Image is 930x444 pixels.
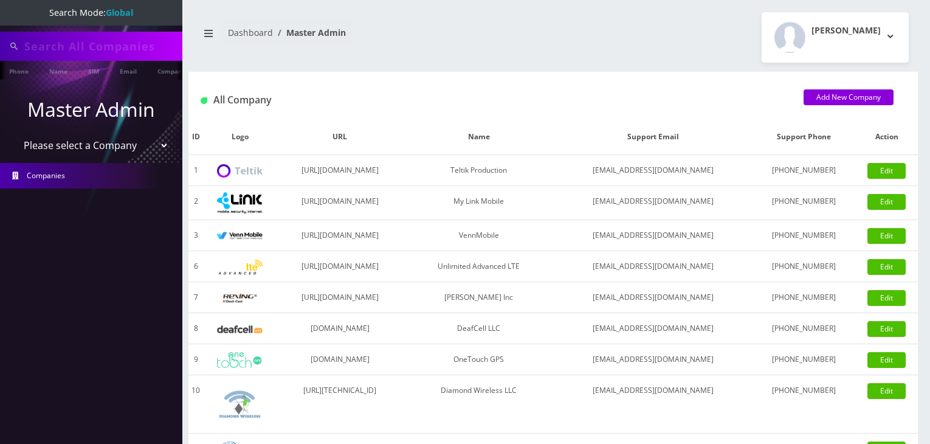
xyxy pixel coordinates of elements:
td: [URL][DOMAIN_NAME] [277,282,403,313]
a: Edit [867,259,906,275]
td: [URL][TECHNICAL_ID] [277,375,403,434]
td: 10 [188,375,203,434]
img: Teltik Production [217,164,263,178]
td: [URL][DOMAIN_NAME] [277,186,403,220]
th: Action [855,119,918,155]
h2: [PERSON_NAME] [811,26,881,36]
td: [PHONE_NUMBER] [752,155,856,186]
a: Name [43,61,74,80]
td: 9 [188,344,203,375]
td: [PHONE_NUMBER] [752,220,856,251]
td: [EMAIL_ADDRESS][DOMAIN_NAME] [555,186,752,220]
td: [PHONE_NUMBER] [752,282,856,313]
strong: Global [106,7,133,18]
td: [EMAIL_ADDRESS][DOMAIN_NAME] [555,375,752,434]
td: [EMAIL_ADDRESS][DOMAIN_NAME] [555,313,752,344]
td: [DOMAIN_NAME] [277,344,403,375]
td: [PERSON_NAME] Inc [403,282,555,313]
td: [PHONE_NUMBER] [752,344,856,375]
img: My Link Mobile [217,192,263,213]
td: My Link Mobile [403,186,555,220]
input: Search All Companies [24,35,179,58]
td: [PHONE_NUMBER] [752,251,856,282]
a: Email [114,61,143,80]
td: [EMAIL_ADDRESS][DOMAIN_NAME] [555,344,752,375]
th: URL [277,119,403,155]
td: [PHONE_NUMBER] [752,313,856,344]
a: Add New Company [804,89,894,105]
td: [EMAIL_ADDRESS][DOMAIN_NAME] [555,220,752,251]
td: [PHONE_NUMBER] [752,186,856,220]
img: Rexing Inc [217,293,263,304]
img: DeafCell LLC [217,325,263,333]
td: [DOMAIN_NAME] [277,313,403,344]
td: [EMAIL_ADDRESS][DOMAIN_NAME] [555,155,752,186]
th: Logo [203,119,277,155]
th: ID [188,119,203,155]
td: 6 [188,251,203,282]
td: [EMAIL_ADDRESS][DOMAIN_NAME] [555,282,752,313]
a: Edit [867,163,906,179]
span: Search Mode: [49,7,133,18]
a: Edit [867,321,906,337]
td: [URL][DOMAIN_NAME] [277,220,403,251]
th: Support Email [555,119,752,155]
td: 3 [188,220,203,251]
td: 1 [188,155,203,186]
button: [PERSON_NAME] [762,12,909,63]
img: Unlimited Advanced LTE [217,260,263,275]
td: 8 [188,313,203,344]
td: 2 [188,186,203,220]
td: VennMobile [403,220,555,251]
img: OneTouch GPS [217,352,263,368]
span: Companies [27,170,65,181]
a: Edit [867,290,906,306]
th: Support Phone [752,119,856,155]
td: Teltik Production [403,155,555,186]
td: [URL][DOMAIN_NAME] [277,155,403,186]
a: Phone [3,61,35,80]
a: Dashboard [228,27,273,38]
h1: All Company [201,94,785,106]
img: Diamond Wireless LLC [217,381,263,427]
td: OneTouch GPS [403,344,555,375]
td: 7 [188,282,203,313]
td: Diamond Wireless LLC [403,375,555,434]
a: SIM [82,61,105,80]
td: [URL][DOMAIN_NAME] [277,251,403,282]
a: Edit [867,383,906,399]
a: Edit [867,352,906,368]
img: All Company [201,97,207,104]
li: Master Admin [273,26,346,39]
img: VennMobile [217,232,263,240]
td: Unlimited Advanced LTE [403,251,555,282]
td: DeafCell LLC [403,313,555,344]
a: Edit [867,228,906,244]
th: Name [403,119,555,155]
nav: breadcrumb [198,20,544,55]
a: Edit [867,194,906,210]
td: [PHONE_NUMBER] [752,375,856,434]
td: [EMAIL_ADDRESS][DOMAIN_NAME] [555,251,752,282]
a: Company [151,61,192,80]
